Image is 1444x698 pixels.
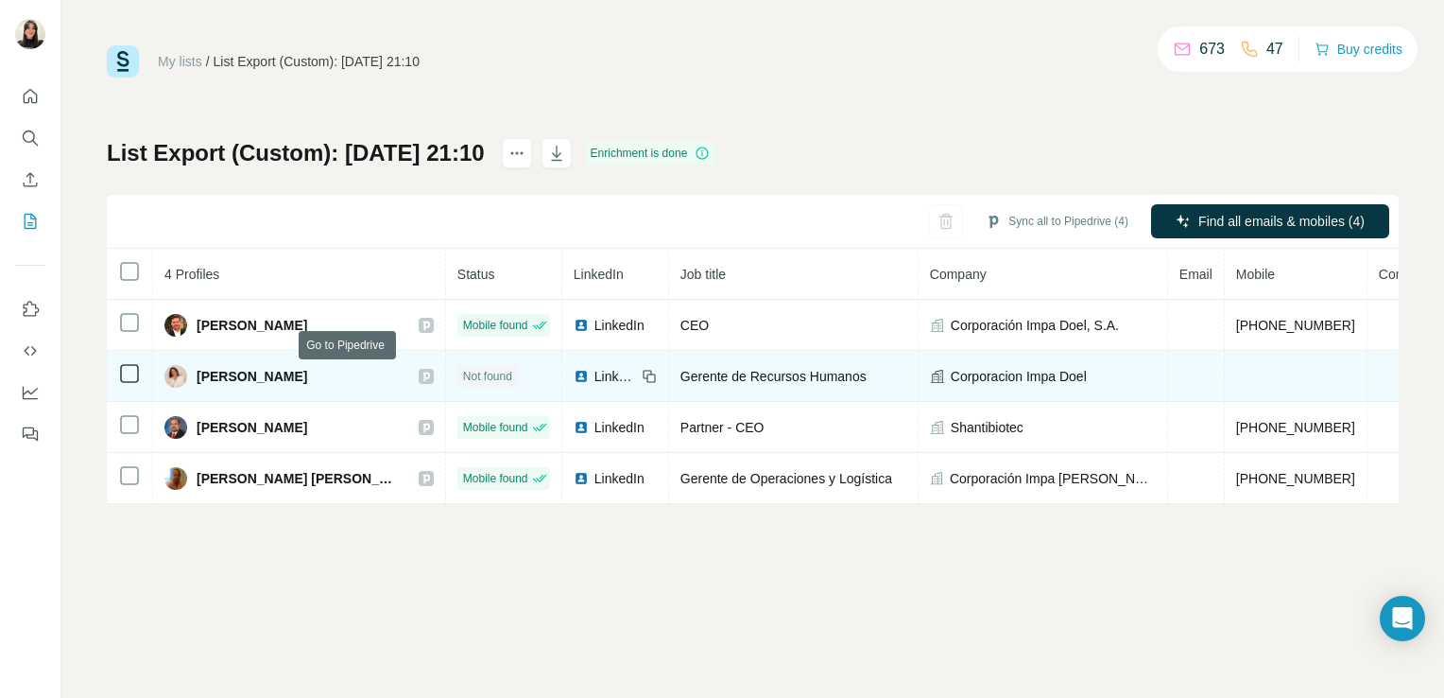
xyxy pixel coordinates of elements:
[15,417,45,451] button: Feedback
[15,79,45,113] button: Quick start
[164,416,187,439] img: Avatar
[15,19,45,49] img: Avatar
[680,369,867,384] span: Gerente de Recursos Humanos
[1236,420,1355,435] span: [PHONE_NUMBER]
[1380,596,1425,641] div: Open Intercom Messenger
[206,52,210,71] li: /
[594,316,645,335] span: LinkedIn
[15,334,45,368] button: Use Surfe API
[463,419,528,436] span: Mobile found
[107,138,485,168] h1: List Export (Custom): [DATE] 21:10
[574,369,589,384] img: LinkedIn logo
[1151,204,1389,238] button: Find all emails & mobiles (4)
[574,267,624,282] span: LinkedIn
[594,418,645,437] span: LinkedIn
[214,52,420,71] div: List Export (Custom): [DATE] 21:10
[158,54,202,69] a: My lists
[1266,38,1283,61] p: 47
[197,316,307,335] span: [PERSON_NAME]
[680,318,709,333] span: CEO
[15,163,45,197] button: Enrich CSV
[463,368,512,385] span: Not found
[594,367,636,386] span: LinkedIn
[951,316,1119,335] span: Corporación Impa Doel, S.A.
[457,267,495,282] span: Status
[197,367,307,386] span: [PERSON_NAME]
[680,420,765,435] span: Partner - CEO
[502,138,532,168] button: actions
[1199,38,1225,61] p: 673
[574,420,589,435] img: LinkedIn logo
[972,207,1142,236] button: Sync all to Pipedrive (4)
[951,367,1087,386] span: Corporacion Impa Doel
[1236,471,1355,486] span: [PHONE_NUMBER]
[164,314,187,337] img: Avatar
[594,469,645,488] span: LinkedIn
[164,467,187,490] img: Avatar
[930,267,987,282] span: Company
[680,267,726,282] span: Job title
[574,318,589,333] img: LinkedIn logo
[574,471,589,486] img: LinkedIn logo
[1236,267,1275,282] span: Mobile
[1198,212,1365,231] span: Find all emails & mobiles (4)
[1179,267,1212,282] span: Email
[463,317,528,334] span: Mobile found
[585,142,716,165] div: Enrichment is done
[107,45,139,78] img: Surfe Logo
[15,375,45,410] button: Dashboard
[1315,36,1402,62] button: Buy credits
[463,470,528,487] span: Mobile found
[164,267,219,282] span: 4 Profiles
[197,418,307,437] span: [PERSON_NAME]
[680,471,892,486] span: Gerente de Operaciones y Logística
[950,469,1156,488] span: Corporación Impa [PERSON_NAME]
[197,469,400,488] span: [PERSON_NAME] [PERSON_NAME]
[15,292,45,326] button: Use Surfe on LinkedIn
[15,121,45,155] button: Search
[15,204,45,238] button: My lists
[951,418,1023,437] span: Shantibiotec
[164,365,187,388] img: Avatar
[1236,318,1355,333] span: [PHONE_NUMBER]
